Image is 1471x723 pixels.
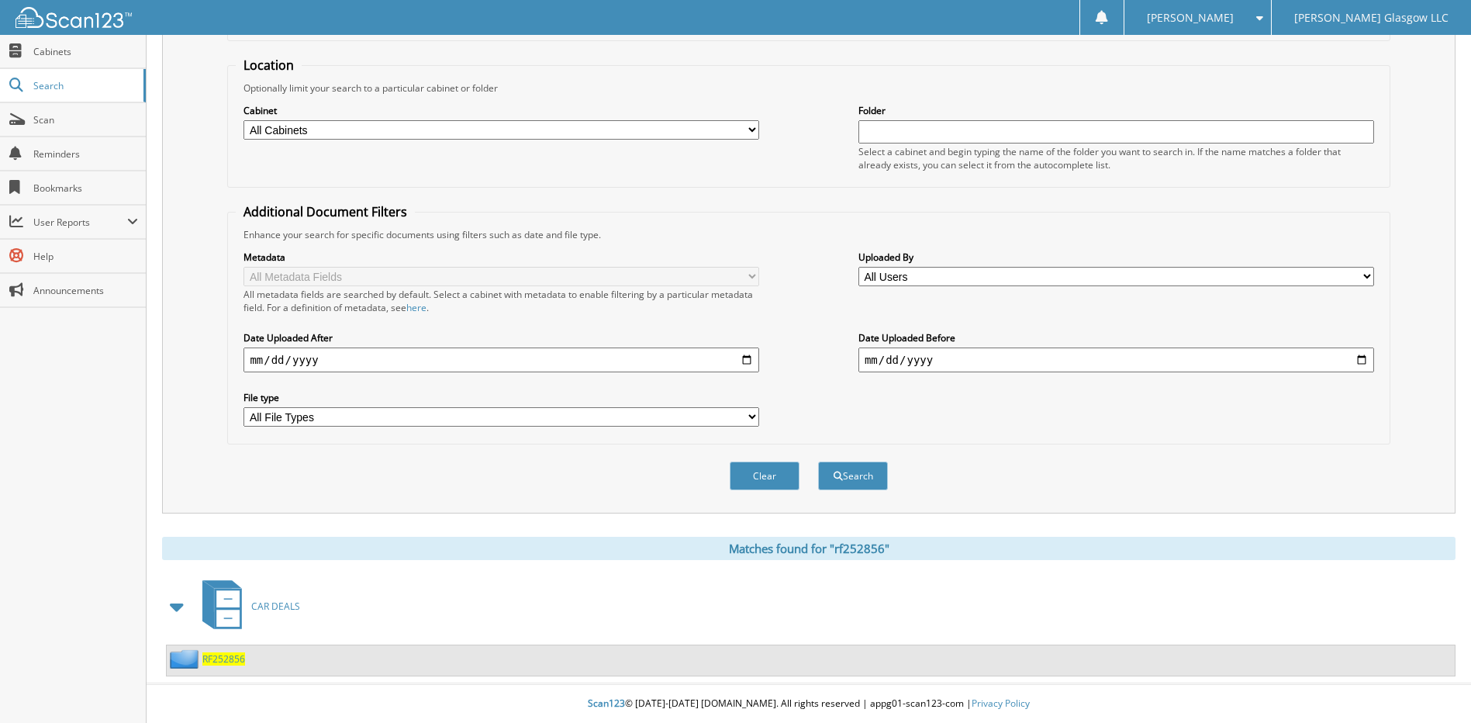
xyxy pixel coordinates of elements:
legend: Additional Document Filters [236,203,415,220]
span: User Reports [33,216,127,229]
input: start [243,348,759,372]
iframe: Chat Widget [1393,649,1471,723]
button: Clear [730,462,799,490]
img: folder2.png [170,649,202,669]
span: Scan [33,113,138,126]
span: Scan123 [588,697,625,710]
span: CAR DEALS [251,600,300,613]
div: Select a cabinet and begin typing the name of the folder you want to search in. If the name match... [858,145,1374,171]
legend: Location [236,57,302,74]
a: here [406,301,426,314]
input: end [858,348,1374,372]
a: Privacy Policy [972,697,1030,710]
span: [PERSON_NAME] [1147,13,1234,22]
span: Help [33,250,138,263]
label: Date Uploaded After [243,331,759,344]
label: Metadata [243,251,759,264]
img: scan123-logo-white.svg [16,7,132,28]
span: Cabinets [33,45,138,58]
label: File type [243,391,759,404]
span: Bookmarks [33,182,138,195]
div: Matches found for "rf252856" [162,537,1455,560]
div: © [DATE]-[DATE] [DOMAIN_NAME]. All rights reserved | appg01-scan123-com | [147,685,1471,723]
span: Reminders [33,147,138,161]
label: Cabinet [243,104,759,117]
button: Search [818,462,888,490]
span: Search [33,79,136,92]
span: [PERSON_NAME] Glasgow LLC [1294,13,1449,22]
a: RF252856 [202,652,245,666]
div: All metadata fields are searched by default. Select a cabinet with metadata to enable filtering b... [243,288,759,314]
label: Date Uploaded Before [858,331,1374,344]
span: Announcements [33,284,138,297]
div: Optionally limit your search to a particular cabinet or folder [236,81,1381,95]
label: Uploaded By [858,251,1374,264]
label: Folder [858,104,1374,117]
div: Enhance your search for specific documents using filters such as date and file type. [236,228,1381,241]
a: CAR DEALS [193,576,300,637]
